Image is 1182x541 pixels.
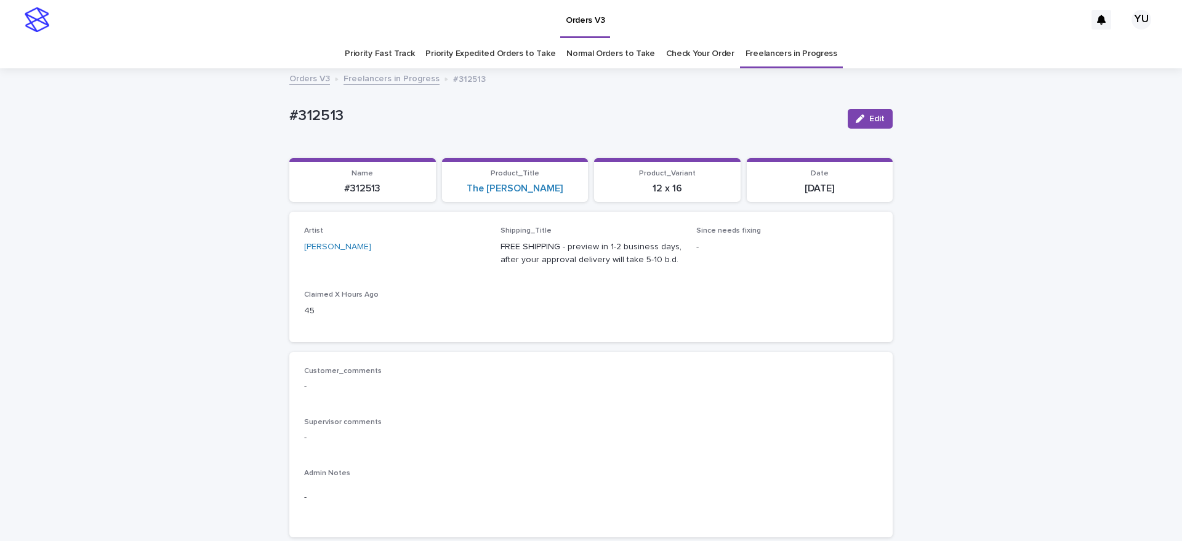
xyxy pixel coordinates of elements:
[344,71,440,85] a: Freelancers in Progress
[304,305,486,318] p: 45
[304,431,878,444] p: -
[352,170,373,177] span: Name
[304,291,379,299] span: Claimed X Hours Ago
[848,109,893,129] button: Edit
[304,380,878,393] p: -
[345,39,414,68] a: Priority Fast Track
[869,114,885,123] span: Edit
[566,39,655,68] a: Normal Orders to Take
[491,170,539,177] span: Product_Title
[304,419,382,426] span: Supervisor comments
[304,227,323,234] span: Artist
[304,367,382,375] span: Customer_comments
[811,170,829,177] span: Date
[666,39,734,68] a: Check Your Order
[639,170,696,177] span: Product_Variant
[289,107,838,125] p: #312513
[754,183,886,194] p: [DATE]
[304,470,350,477] span: Admin Notes
[304,491,878,504] p: -
[25,7,49,32] img: stacker-logo-s-only.png
[467,183,563,194] a: The [PERSON_NAME]
[501,241,682,266] p: FREE SHIPPING - preview in 1-2 business days, after your approval delivery will take 5-10 b.d.
[297,183,428,194] p: #312513
[289,71,330,85] a: Orders V3
[601,183,733,194] p: 12 x 16
[453,71,486,85] p: #312513
[501,227,552,234] span: Shipping_Title
[1132,10,1151,30] div: YU
[696,241,878,254] p: -
[696,227,761,234] span: Since needs fixing
[746,39,837,68] a: Freelancers in Progress
[304,241,371,254] a: [PERSON_NAME]
[425,39,555,68] a: Priority Expedited Orders to Take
